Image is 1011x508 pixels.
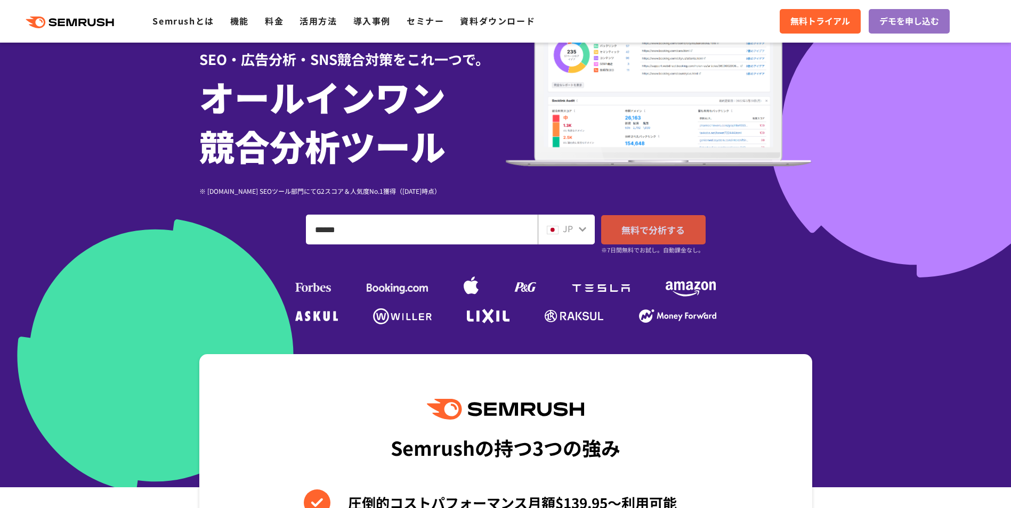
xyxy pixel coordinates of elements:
span: JP [563,222,573,235]
span: デモを申し込む [879,14,939,28]
small: ※7日間無料でお試し。自動課金なし。 [601,245,704,255]
a: デモを申し込む [869,9,950,34]
span: 無料トライアル [790,14,850,28]
a: 料金 [265,14,284,27]
a: 資料ダウンロード [460,14,535,27]
a: セミナー [407,14,444,27]
div: Semrushの持つ3つの強み [391,428,620,467]
a: Semrushとは [152,14,214,27]
span: 無料で分析する [621,223,685,236]
a: 導入事例 [353,14,391,27]
a: 活用方法 [300,14,337,27]
div: SEO・広告分析・SNS競合対策をこれ一つで。 [199,32,506,69]
img: Semrush [427,399,584,420]
input: ドメイン、キーワードまたはURLを入力してください [306,215,537,244]
a: 無料で分析する [601,215,706,244]
a: 機能 [230,14,249,27]
a: 無料トライアル [780,9,861,34]
div: ※ [DOMAIN_NAME] SEOツール部門にてG2スコア＆人気度No.1獲得（[DATE]時点） [199,186,506,196]
h1: オールインワン 競合分析ツール [199,72,506,170]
